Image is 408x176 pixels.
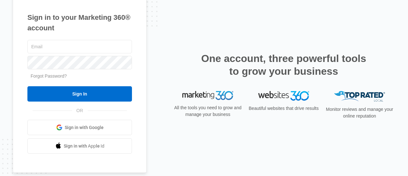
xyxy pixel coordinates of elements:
[27,40,132,53] input: Email
[65,124,104,131] span: Sign in with Google
[258,91,309,100] img: Websites 360
[324,106,395,119] p: Monitor reviews and manage your online reputation
[334,91,385,102] img: Top Rated Local
[248,105,319,112] p: Beautiful websites that drive results
[27,138,132,154] a: Sign in with Apple Id
[182,91,233,100] img: Marketing 360
[64,143,105,149] span: Sign in with Apple Id
[27,12,132,33] h1: Sign in to your Marketing 360® account
[199,52,368,78] h2: One account, three powerful tools to grow your business
[31,73,67,79] a: Forgot Password?
[72,107,88,114] span: OR
[27,86,132,102] input: Sign In
[27,120,132,135] a: Sign in with Google
[172,104,244,118] p: All the tools you need to grow and manage your business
